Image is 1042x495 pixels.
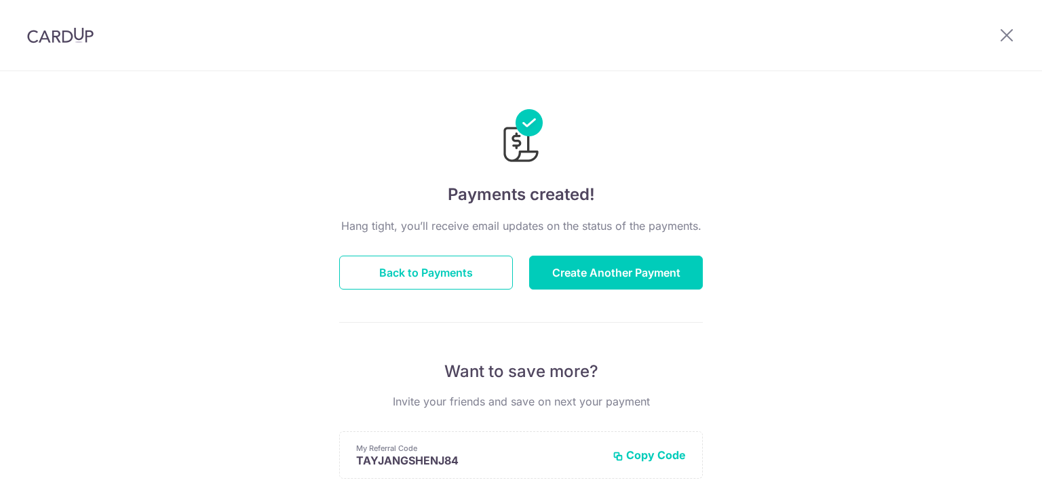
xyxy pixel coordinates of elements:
[356,443,602,454] p: My Referral Code
[339,182,703,207] h4: Payments created!
[499,109,543,166] img: Payments
[339,393,703,410] p: Invite your friends and save on next your payment
[356,454,602,467] p: TAYJANGSHENJ84
[613,448,686,462] button: Copy Code
[339,256,513,290] button: Back to Payments
[339,361,703,382] p: Want to save more?
[339,218,703,234] p: Hang tight, you’ll receive email updates on the status of the payments.
[529,256,703,290] button: Create Another Payment
[27,27,94,43] img: CardUp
